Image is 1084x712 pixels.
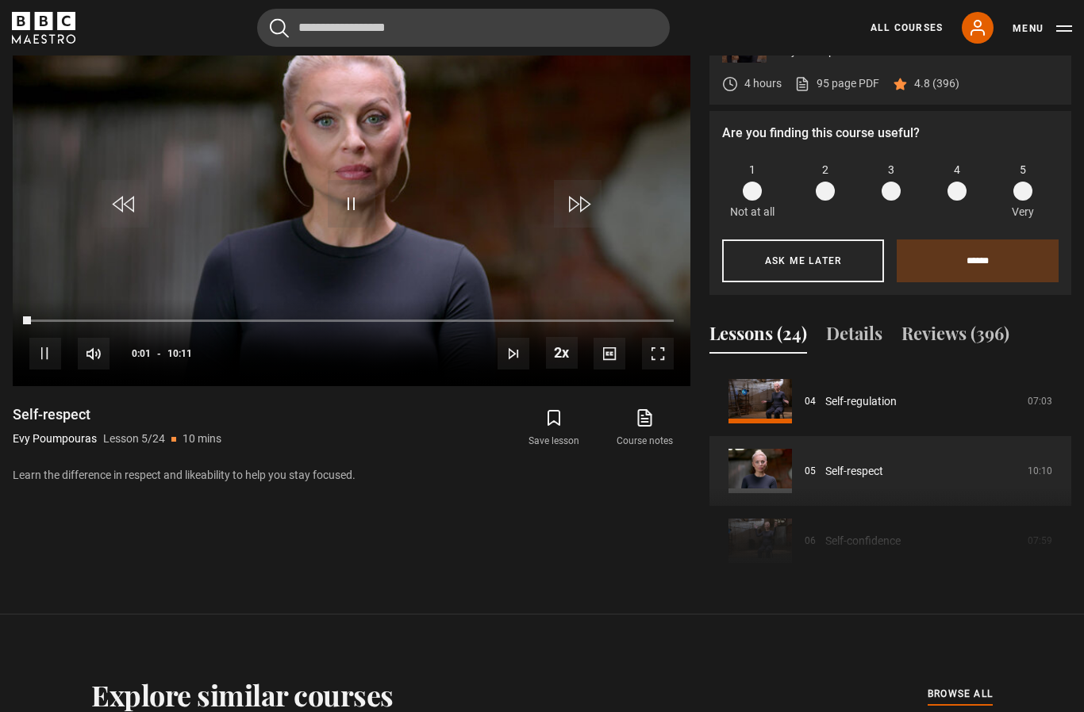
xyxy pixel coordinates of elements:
div: Progress Bar [29,320,674,323]
button: Details [826,320,882,354]
a: All Courses [871,21,943,35]
span: 3 [888,162,894,178]
p: 4.8 (396) [914,75,959,92]
span: 4 [954,162,960,178]
button: Fullscreen [642,338,674,369]
p: Learn the difference in respect and likeability to help you stay focused. [13,467,690,484]
span: 10:11 [167,339,192,368]
span: browse all [928,686,993,702]
button: Pause [29,338,61,369]
a: browse all [928,686,993,703]
span: - [157,348,161,359]
svg: BBC Maestro [12,12,75,44]
p: Very [1007,204,1038,220]
button: Mute [78,338,110,369]
video-js: Video Player [13,6,690,386]
button: Save lesson [509,405,599,451]
a: Course notes [600,405,690,451]
p: 4 hours [744,75,782,92]
button: Reviews (396) [901,320,1009,354]
p: Not at all [730,204,775,220]
p: Lesson 5/24 [103,431,165,447]
p: Evy Poumpouras [13,431,97,447]
span: 1 [749,162,755,178]
a: 95 page PDF [794,75,879,92]
span: 0:01 [132,339,151,368]
button: Lessons (24) [709,320,807,354]
p: 10 mins [183,431,221,447]
h2: Explore similar courses [91,678,394,711]
button: Submit the search query [270,18,289,38]
a: Self-respect [825,463,883,480]
input: Search [257,9,670,47]
a: Self-regulation [825,393,897,410]
button: Playback Rate [546,337,578,369]
button: Next Lesson [498,338,529,369]
p: Are you finding this course useful? [722,124,1059,143]
button: Captions [594,338,625,369]
span: 2 [822,162,828,178]
button: Toggle navigation [1013,21,1072,36]
h1: Self-respect [13,405,221,424]
button: Ask me later [722,239,884,282]
span: 5 [1020,162,1026,178]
